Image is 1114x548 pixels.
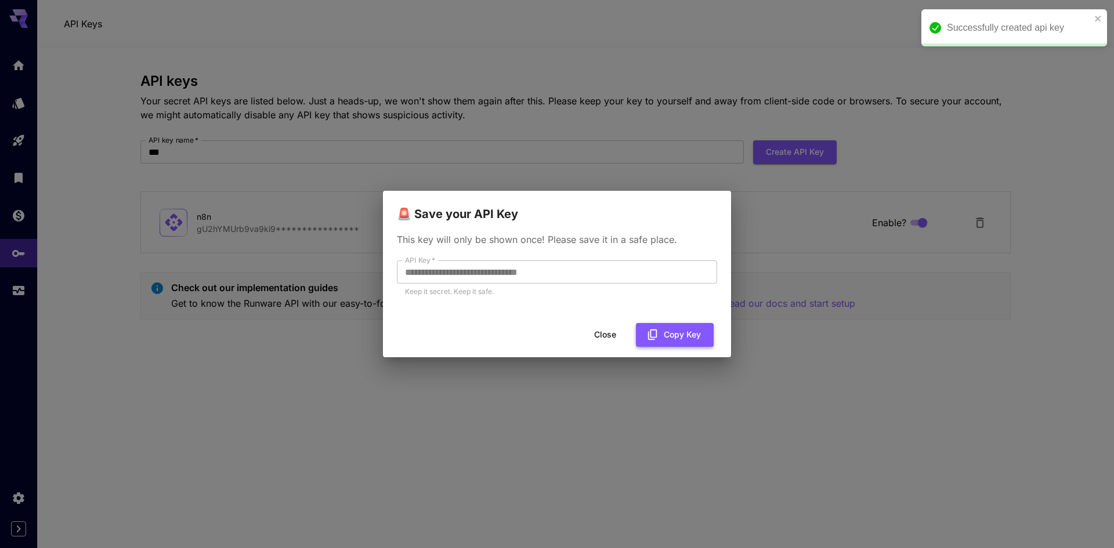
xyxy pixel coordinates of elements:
p: Keep it secret. Keep it safe. [405,286,709,297]
h2: 🚨 Save your API Key [383,191,731,223]
button: close [1094,14,1102,23]
label: API Key [405,255,435,265]
div: Successfully created api key [947,21,1091,35]
button: Copy Key [636,323,714,347]
p: This key will only be shown once! Please save it in a safe place. [397,233,717,246]
button: Close [579,323,631,347]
